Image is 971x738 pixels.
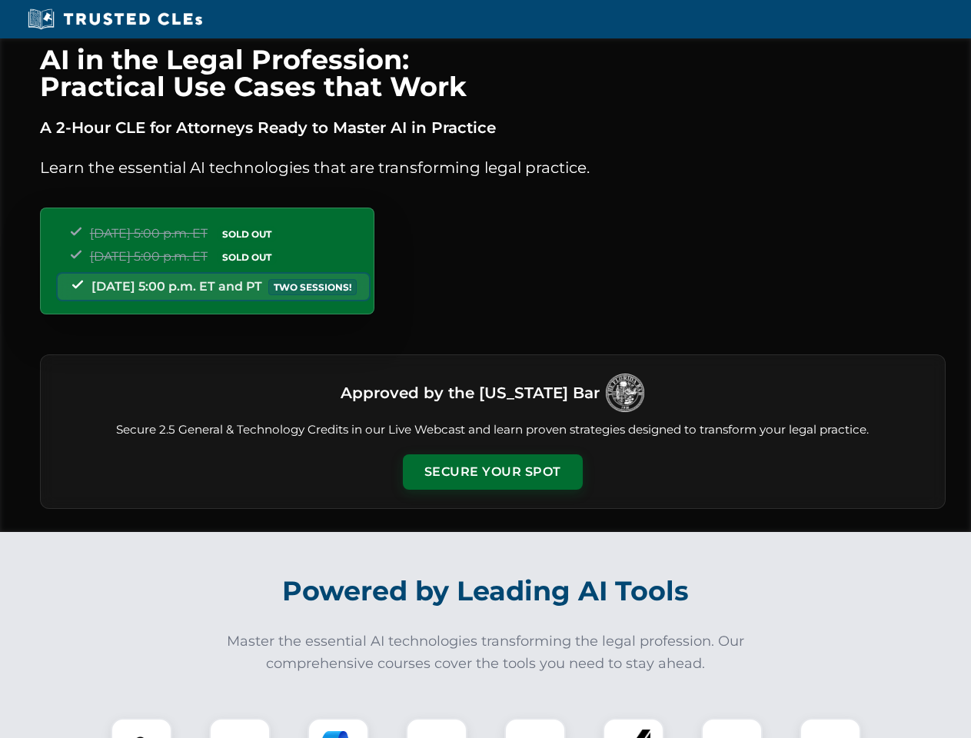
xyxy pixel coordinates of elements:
h3: Approved by the [US_STATE] Bar [341,379,600,407]
span: SOLD OUT [217,226,277,242]
p: A 2-Hour CLE for Attorneys Ready to Master AI in Practice [40,115,946,140]
h2: Powered by Leading AI Tools [60,564,912,618]
p: Learn the essential AI technologies that are transforming legal practice. [40,155,946,180]
span: SOLD OUT [217,249,277,265]
img: Trusted CLEs [23,8,207,31]
span: [DATE] 5:00 p.m. ET [90,249,208,264]
button: Secure Your Spot [403,454,583,490]
p: Master the essential AI technologies transforming the legal profession. Our comprehensive courses... [217,630,755,675]
h1: AI in the Legal Profession: Practical Use Cases that Work [40,46,946,100]
p: Secure 2.5 General & Technology Credits in our Live Webcast and learn proven strategies designed ... [59,421,926,439]
span: [DATE] 5:00 p.m. ET [90,226,208,241]
img: Logo [606,374,644,412]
